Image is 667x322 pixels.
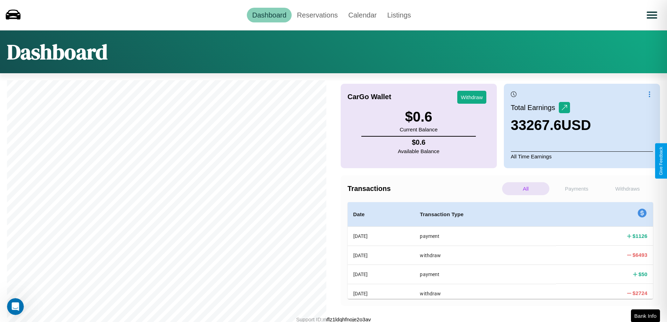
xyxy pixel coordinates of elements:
[7,298,24,315] iframe: Intercom live chat
[348,246,415,265] th: [DATE]
[642,5,662,25] button: Open menu
[348,265,415,284] th: [DATE]
[414,227,556,246] th: payment
[414,284,556,303] th: withdraw
[511,101,559,114] p: Total Earnings
[348,93,391,101] h4: CarGo Wallet
[639,270,648,278] h4: $ 50
[353,210,409,219] h4: Date
[348,284,415,303] th: [DATE]
[247,8,292,22] a: Dashboard
[420,210,550,219] h4: Transaction Type
[398,146,439,156] p: Available Balance
[348,227,415,246] th: [DATE]
[457,91,486,104] button: Withdraw
[511,117,591,133] h3: 33267.6 USD
[633,251,647,259] h4: $ 6493
[7,37,107,66] h1: Dashboard
[348,185,500,193] h4: Transactions
[633,232,647,240] h4: $ 1126
[382,8,416,22] a: Listings
[414,246,556,265] th: withdraw
[604,182,651,195] p: Withdraws
[414,265,556,284] th: payment
[659,147,663,175] div: Give Feedback
[633,289,647,297] h4: $ 2724
[399,125,437,134] p: Current Balance
[502,182,549,195] p: All
[511,151,653,161] p: All Time Earnings
[292,8,343,22] a: Reservations
[398,138,439,146] h4: $ 0.6
[343,8,382,22] a: Calendar
[553,182,600,195] p: Payments
[399,109,437,125] h3: $ 0.6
